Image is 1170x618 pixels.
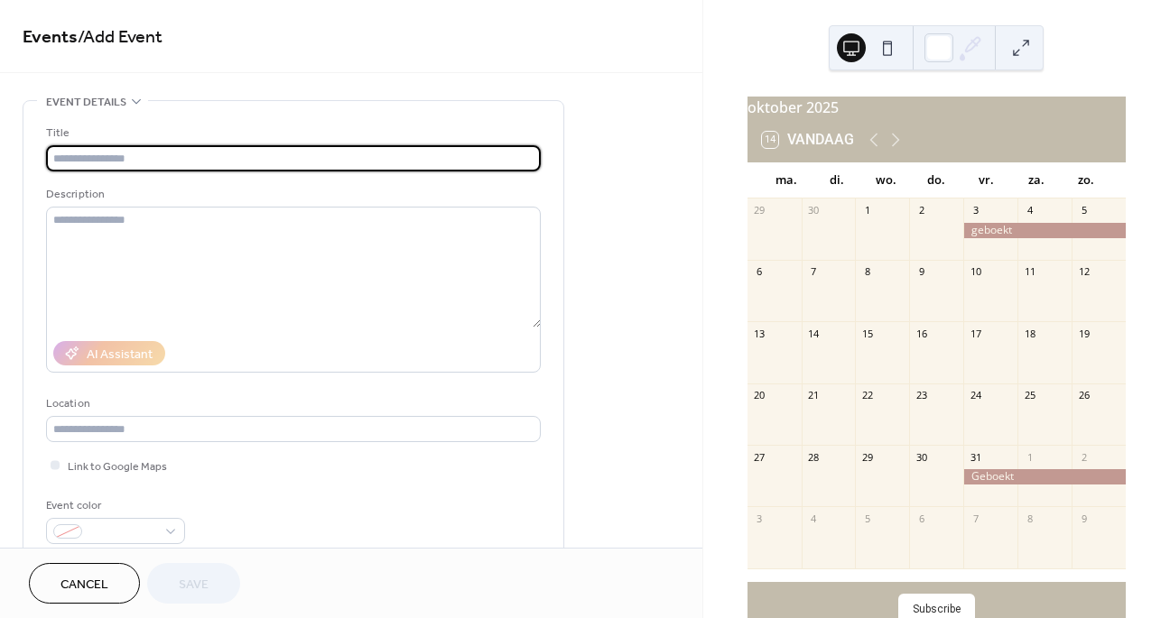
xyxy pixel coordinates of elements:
div: Description [46,185,537,204]
button: Cancel [29,563,140,604]
div: 1 [860,204,874,217]
div: vr. [961,162,1011,198]
div: di. [812,162,861,198]
div: 18 [1023,327,1036,340]
div: 25 [1023,389,1036,402]
div: 4 [807,512,821,525]
div: 6 [753,265,766,279]
div: do. [912,162,961,198]
div: 2 [915,204,928,217]
div: 22 [860,389,874,402]
div: 29 [753,204,766,217]
div: 7 [807,265,821,279]
div: 28 [807,450,821,464]
div: 24 [969,389,982,402]
div: 8 [1023,512,1036,525]
div: geboekt [963,223,1126,238]
div: 31 [969,450,982,464]
div: 30 [807,204,821,217]
div: wo. [861,162,911,198]
div: 21 [807,389,821,402]
span: / Add Event [78,20,162,55]
div: Event color [46,496,181,515]
span: Event details [46,93,126,112]
div: 9 [1077,512,1091,525]
div: 11 [1023,265,1036,279]
div: 5 [1077,204,1091,217]
div: za. [1011,162,1061,198]
span: Link to Google Maps [68,457,167,476]
div: 23 [915,389,928,402]
div: 14 [807,327,821,340]
a: Events [23,20,78,55]
div: 6 [915,512,928,525]
div: 15 [860,327,874,340]
span: Cancel [60,576,108,595]
div: ma. [762,162,812,198]
div: 3 [969,204,982,217]
div: Title [46,124,537,143]
div: Location [46,394,537,413]
button: 14Vandaag [756,127,860,152]
div: 5 [860,512,874,525]
div: 27 [753,450,766,464]
div: 19 [1077,327,1091,340]
div: 3 [753,512,766,525]
div: 7 [969,512,982,525]
div: 4 [1023,204,1036,217]
div: 17 [969,327,982,340]
div: 26 [1077,389,1091,402]
div: 9 [915,265,928,279]
div: Geboekt [963,469,1126,484]
div: 1 [1023,450,1036,464]
div: 8 [860,265,874,279]
div: zo. [1062,162,1111,198]
div: 12 [1077,265,1091,279]
div: 29 [860,450,874,464]
div: 13 [753,327,766,340]
div: 2 [1077,450,1091,464]
div: 16 [915,327,928,340]
div: 20 [753,389,766,402]
div: oktober 2025 [747,97,1126,118]
div: 30 [915,450,928,464]
div: 10 [969,265,982,279]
